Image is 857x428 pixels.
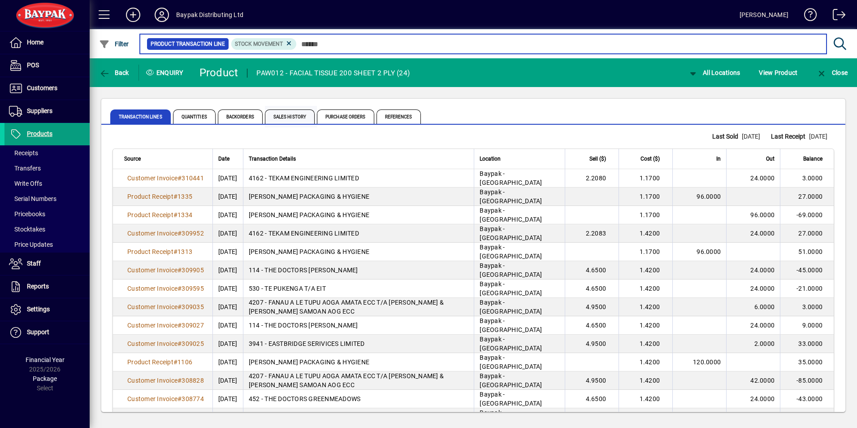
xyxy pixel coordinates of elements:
span: Product Receipt [127,211,173,218]
span: Baypak - [GEOGRAPHIC_DATA] [480,372,542,389]
td: [DATE] [212,206,243,224]
td: [DATE] [212,188,243,206]
td: 4.6500 [565,261,619,280]
a: Stocktakes [4,222,90,237]
span: Product Transaction Line [151,39,225,48]
td: 1.1700 [619,188,672,206]
span: # [177,377,182,384]
a: Customer Invoice#308774 [124,394,207,404]
span: 120.0000 [693,358,721,366]
td: -85.0000 [780,371,834,390]
span: Serial Numbers [9,195,56,202]
td: 4162 - TEKAM ENGINEERING LIMITED [243,224,474,243]
td: -43.0000 [780,390,834,408]
td: [DATE] [212,316,243,335]
span: Customer Invoice [127,322,177,329]
span: Baypak - [GEOGRAPHIC_DATA] [480,354,542,370]
span: 309952 [182,230,204,237]
td: 4.6500 [565,390,619,408]
td: [DATE] [212,353,243,371]
span: Baypak - [GEOGRAPHIC_DATA] [480,409,542,425]
span: Date [218,154,229,164]
td: 35.0000 [780,353,834,371]
td: 114 - THE DOCTORS [PERSON_NAME] [243,316,474,335]
span: 96.0000 [697,248,721,255]
div: Product [199,66,238,80]
a: Transfers [4,161,90,176]
span: Baypak - [GEOGRAPHIC_DATA] [480,262,542,278]
span: Customer Invoice [127,230,177,237]
span: Home [27,39,43,46]
span: 1313 [177,248,192,255]
span: Baypak - [GEOGRAPHIC_DATA] [480,317,542,333]
span: Customer Invoice [127,266,177,274]
span: 96.0000 [750,211,775,218]
td: [PERSON_NAME] PACKAGING & HYGIENE [243,188,474,206]
a: Product Receipt#1106 [124,357,195,367]
span: Product Receipt [127,193,173,200]
a: Suppliers [4,100,90,122]
a: Knowledge Base [797,2,817,31]
td: 1.4200 [619,408,672,427]
span: Baypak - [GEOGRAPHIC_DATA] [480,170,542,186]
a: Customer Invoice#308828 [124,376,207,385]
span: # [173,211,177,218]
span: Baypak - [GEOGRAPHIC_DATA] [480,244,542,260]
span: 42.0000 [750,377,775,384]
span: Product Receipt [127,248,173,255]
td: [PERSON_NAME] PACKAGING & HYGIENE [243,353,474,371]
button: Close [814,65,850,81]
span: Baypak - [GEOGRAPHIC_DATA] [480,188,542,205]
span: Stocktakes [9,226,45,233]
td: 4.6500 [565,280,619,298]
a: Home [4,31,90,54]
span: Customers [27,84,57,92]
td: 1.4200 [619,353,672,371]
td: 4207 - FANAU A LE TUPU AOGA AMATA ECC T/A [PERSON_NAME] & [PERSON_NAME] SAMOAN AOG ECC [243,371,474,390]
span: Customer Invoice [127,340,177,347]
span: Baypak - [GEOGRAPHIC_DATA] [480,225,542,241]
a: Support [4,321,90,344]
span: Pricebooks [9,210,45,218]
span: # [177,266,182,274]
td: -19.0000 [780,408,834,427]
span: 1335 [177,193,192,200]
span: 24.0000 [750,322,775,329]
span: 1334 [177,211,192,218]
span: Stock movement [235,41,283,47]
div: Cost ($) [624,154,668,164]
span: Transaction Lines [110,109,171,124]
span: Customer Invoice [127,377,177,384]
span: Backorders [218,109,263,124]
div: Sell ($) [571,154,614,164]
button: All Locations [685,65,743,81]
td: 3.0000 [780,169,834,188]
td: 3.0000 [780,298,834,316]
span: References [377,109,421,124]
a: Receipts [4,145,90,161]
td: 4.6500 [565,408,619,427]
div: Source [124,154,207,164]
span: Quantities [173,109,216,124]
span: # [177,340,182,347]
span: Write Offs [9,180,42,187]
span: Staff [27,260,41,267]
a: Price Updates [4,237,90,252]
span: 24.0000 [750,230,775,237]
span: # [177,175,182,182]
span: Sell ($) [589,154,606,164]
td: 530 - TE PUKENGA T/A EIT [243,280,474,298]
span: 24.0000 [750,285,775,292]
div: PAW012 - FACIAL TISSUE 200 SHEET 2 PLY (24) [256,66,410,80]
td: -69.0000 [780,206,834,224]
span: Last Receipt [771,132,809,141]
td: 4.9500 [565,335,619,353]
a: Logout [826,2,846,31]
span: POS [27,61,39,69]
td: [PERSON_NAME] PACKAGING & HYGIENE [243,243,474,261]
span: # [173,358,177,366]
span: 1106 [177,358,192,366]
div: Baypak Distributing Ltd [176,8,243,22]
span: Product Receipt [127,358,173,366]
span: View Product [759,66,797,80]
